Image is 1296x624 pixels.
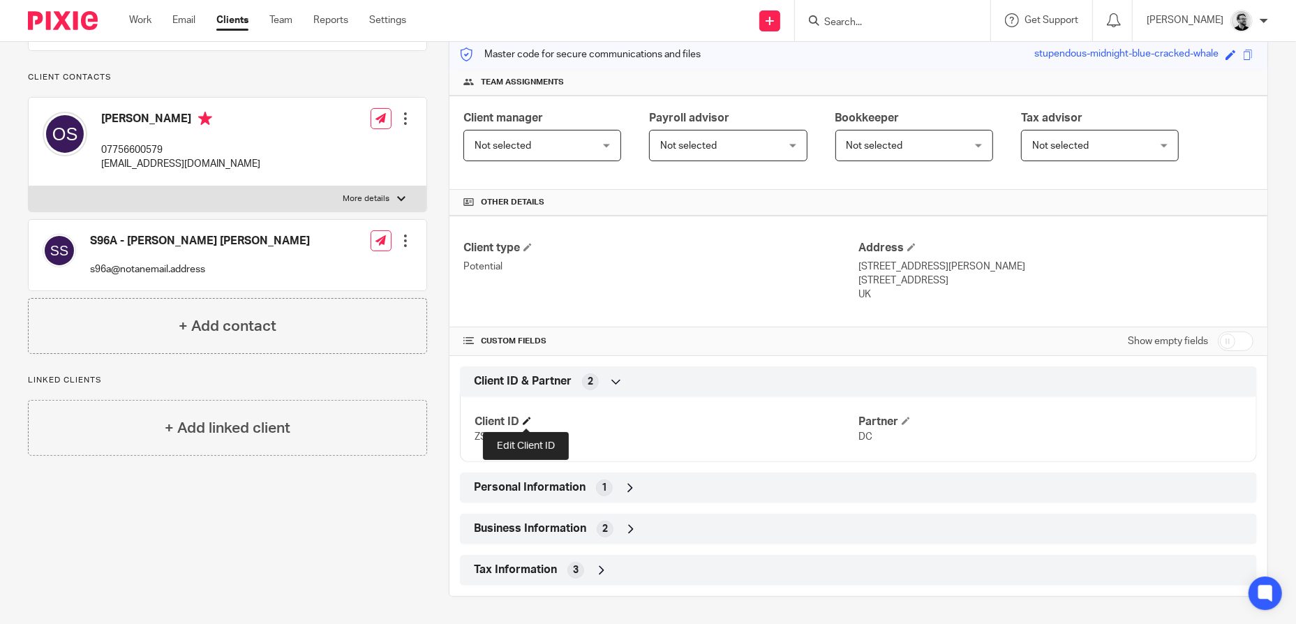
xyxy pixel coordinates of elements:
[858,432,872,442] span: DC
[90,234,310,248] h4: S96A - [PERSON_NAME] [PERSON_NAME]
[481,77,564,88] span: Team assignments
[858,241,1253,255] h4: Address
[602,481,607,495] span: 1
[823,17,948,29] input: Search
[474,480,586,495] span: Personal Information
[475,141,531,151] span: Not selected
[28,375,427,386] p: Linked clients
[573,563,579,577] span: 3
[43,112,87,156] img: svg%3E
[463,260,858,274] p: Potential
[90,262,310,276] p: s96a@notanemail.address
[602,522,608,536] span: 2
[1034,47,1219,63] div: stupendous-midnight-blue-cracked-whale
[216,13,248,27] a: Clients
[1025,15,1078,25] span: Get Support
[1128,334,1208,348] label: Show empty fields
[463,112,543,124] span: Client manager
[460,47,701,61] p: Master code for secure communications and files
[28,72,427,83] p: Client contacts
[463,241,858,255] h4: Client type
[129,13,151,27] a: Work
[474,374,572,389] span: Client ID & Partner
[588,375,593,389] span: 2
[858,260,1253,274] p: [STREET_ADDRESS][PERSON_NAME]
[165,417,290,439] h4: + Add linked client
[179,315,276,337] h4: + Add contact
[858,274,1253,288] p: [STREET_ADDRESS]
[101,143,260,157] p: 07756600579
[660,141,717,151] span: Not selected
[474,521,586,536] span: Business Information
[649,112,729,124] span: Payroll advisor
[475,432,504,442] span: ZS96A
[43,234,76,267] img: svg%3E
[1032,141,1089,151] span: Not selected
[481,197,544,208] span: Other details
[847,141,903,151] span: Not selected
[343,193,390,205] p: More details
[474,563,557,577] span: Tax Information
[269,13,292,27] a: Team
[313,13,348,27] a: Reports
[198,112,212,126] i: Primary
[463,336,858,347] h4: CUSTOM FIELDS
[1147,13,1223,27] p: [PERSON_NAME]
[1230,10,1253,32] img: Jack_2025.jpg
[101,157,260,171] p: [EMAIL_ADDRESS][DOMAIN_NAME]
[1021,112,1082,124] span: Tax advisor
[858,288,1253,302] p: UK
[28,11,98,30] img: Pixie
[858,415,1242,429] h4: Partner
[369,13,406,27] a: Settings
[475,415,858,429] h4: Client ID
[172,13,195,27] a: Email
[101,112,260,129] h4: [PERSON_NAME]
[835,112,900,124] span: Bookkeeper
